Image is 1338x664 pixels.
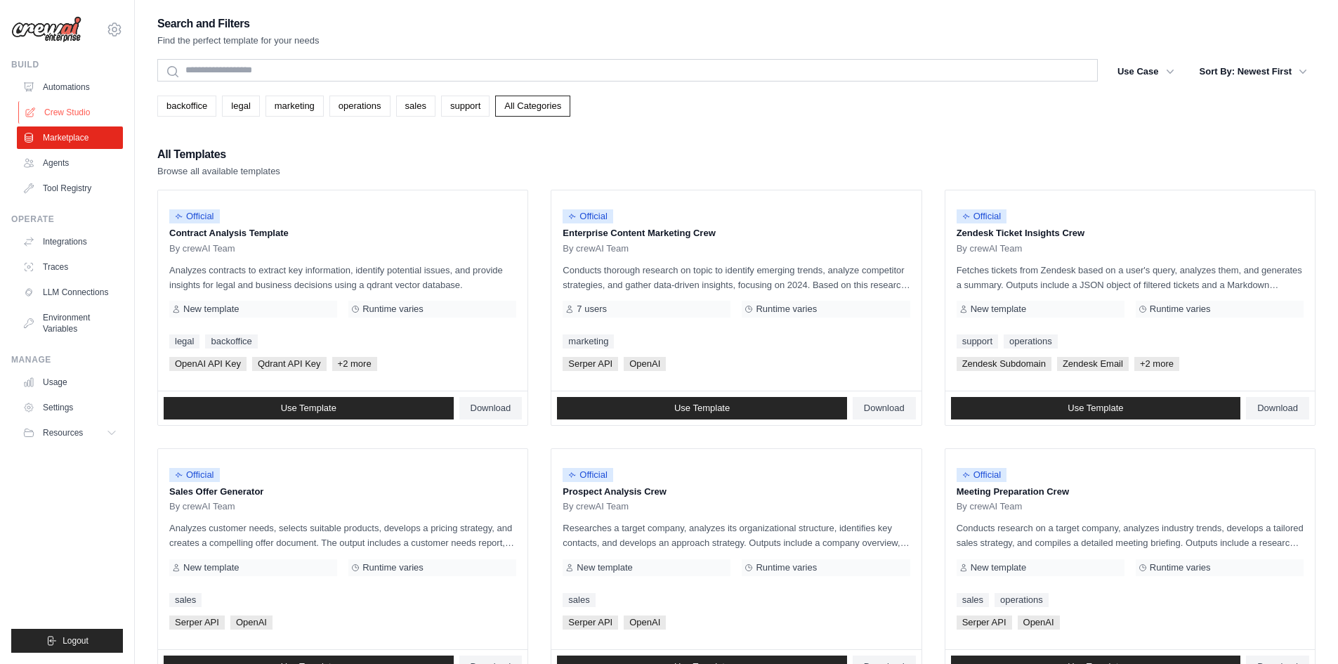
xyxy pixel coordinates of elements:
span: Runtime varies [756,562,817,573]
span: OpenAI [624,357,666,371]
p: Analyzes contracts to extract key information, identify potential issues, and provide insights fo... [169,263,516,292]
span: Official [169,468,220,482]
a: Environment Variables [17,306,123,340]
span: Official [563,209,613,223]
p: Meeting Preparation Crew [957,485,1304,499]
span: Download [471,403,511,414]
a: Agents [17,152,123,174]
p: Enterprise Content Marketing Crew [563,226,910,240]
p: Prospect Analysis Crew [563,485,910,499]
a: backoffice [157,96,216,117]
a: Download [1246,397,1309,419]
a: Use Template [164,397,454,419]
p: Analyzes customer needs, selects suitable products, develops a pricing strategy, and creates a co... [169,521,516,550]
span: By crewAI Team [563,501,629,512]
span: Logout [63,635,88,646]
button: Resources [17,422,123,444]
p: Find the perfect template for your needs [157,34,320,48]
a: sales [396,96,435,117]
span: +2 more [332,357,377,371]
h2: Search and Filters [157,14,320,34]
a: support [441,96,490,117]
span: Official [563,468,613,482]
span: 7 users [577,304,607,315]
a: Automations [17,76,123,98]
span: Official [169,209,220,223]
p: Browse all available templates [157,164,280,178]
a: All Categories [495,96,570,117]
div: Operate [11,214,123,225]
span: Official [957,209,1007,223]
span: New template [183,562,239,573]
a: sales [563,593,595,607]
span: Runtime varies [362,562,424,573]
span: Download [864,403,905,414]
button: Logout [11,629,123,653]
img: Logo [11,16,81,43]
a: operations [1004,334,1058,349]
a: Crew Studio [18,101,124,124]
div: Manage [11,354,123,365]
a: Tool Registry [17,177,123,200]
span: Use Template [1068,403,1123,414]
span: Download [1257,403,1298,414]
span: By crewAI Team [169,501,235,512]
span: OpenAI [624,616,666,630]
span: Serper API [169,616,225,630]
p: Zendesk Ticket Insights Crew [957,226,1304,240]
a: Download [459,397,523,419]
a: Marketplace [17,126,123,149]
span: New template [971,562,1026,573]
span: Use Template [281,403,336,414]
span: New template [183,304,239,315]
a: backoffice [205,334,257,349]
span: OpenAI [1018,616,1060,630]
span: Serper API [563,357,618,371]
span: Resources [43,427,83,438]
span: Runtime varies [756,304,817,315]
button: Sort By: Newest First [1191,59,1316,84]
a: marketing [265,96,324,117]
span: New template [971,304,1026,315]
span: +2 more [1134,357,1179,371]
span: Zendesk Email [1057,357,1129,371]
span: Runtime varies [1150,304,1211,315]
a: Usage [17,371,123,393]
p: Fetches tickets from Zendesk based on a user's query, analyzes them, and generates a summary. Out... [957,263,1304,292]
a: operations [329,96,391,117]
p: Conducts research on a target company, analyzes industry trends, develops a tailored sales strate... [957,521,1304,550]
span: Zendesk Subdomain [957,357,1051,371]
span: OpenAI [230,616,273,630]
span: OpenAI API Key [169,357,247,371]
a: marketing [563,334,614,349]
a: LLM Connections [17,281,123,304]
span: By crewAI Team [169,243,235,254]
a: Integrations [17,230,123,253]
span: Serper API [957,616,1012,630]
a: Download [853,397,916,419]
a: legal [222,96,259,117]
span: By crewAI Team [957,501,1023,512]
span: By crewAI Team [957,243,1023,254]
span: Qdrant API Key [252,357,327,371]
a: legal [169,334,199,349]
a: support [957,334,998,349]
span: Runtime varies [1150,562,1211,573]
button: Use Case [1109,59,1183,84]
div: Build [11,59,123,70]
h2: All Templates [157,145,280,164]
span: Use Template [674,403,730,414]
span: Official [957,468,1007,482]
a: Traces [17,256,123,278]
span: By crewAI Team [563,243,629,254]
p: Contract Analysis Template [169,226,516,240]
a: Settings [17,396,123,419]
span: Runtime varies [362,304,424,315]
p: Researches a target company, analyzes its organizational structure, identifies key contacts, and ... [563,521,910,550]
span: New template [577,562,632,573]
a: sales [169,593,202,607]
a: sales [957,593,989,607]
p: Conducts thorough research on topic to identify emerging trends, analyze competitor strategies, a... [563,263,910,292]
span: Serper API [563,616,618,630]
a: Use Template [557,397,847,419]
